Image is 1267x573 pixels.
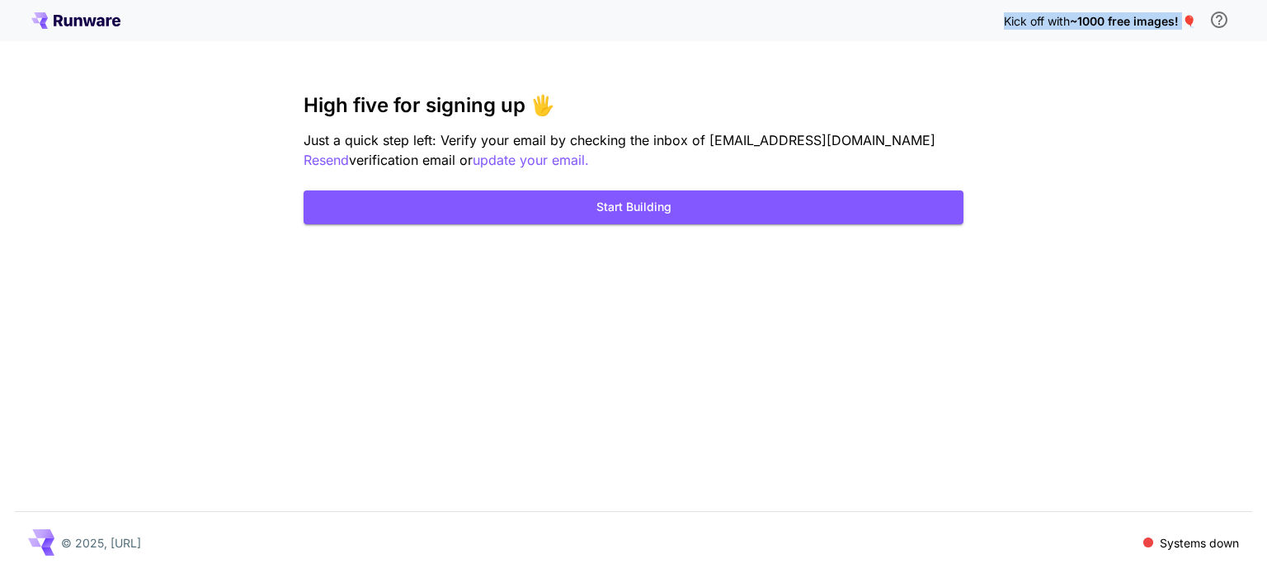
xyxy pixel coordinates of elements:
[1070,14,1196,28] span: ~1000 free images! 🎈
[473,150,589,171] button: update your email.
[304,132,935,148] span: Just a quick step left: Verify your email by checking the inbox of [EMAIL_ADDRESS][DOMAIN_NAME]
[304,190,963,224] button: Start Building
[304,150,349,171] button: Resend
[349,152,473,168] span: verification email or
[1203,3,1236,36] button: In order to qualify for free credit, you need to sign up with a business email address and click ...
[1004,14,1070,28] span: Kick off with
[1160,534,1239,552] p: Systems down
[304,94,963,117] h3: High five for signing up 🖐️
[61,534,141,552] p: © 2025, [URL]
